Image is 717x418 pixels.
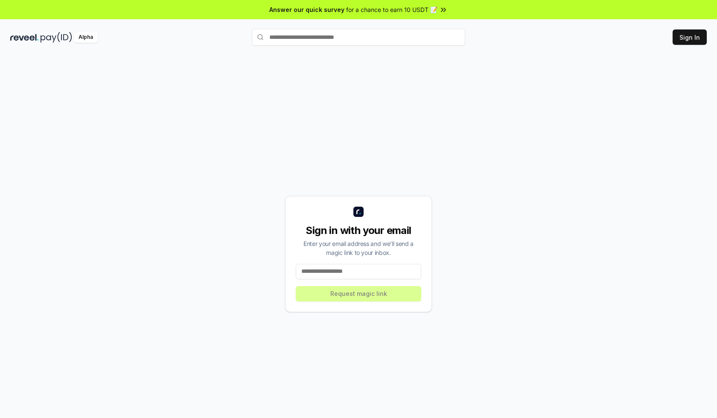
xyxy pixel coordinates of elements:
[74,32,98,43] div: Alpha
[269,5,344,14] span: Answer our quick survey
[296,239,421,257] div: Enter your email address and we’ll send a magic link to your inbox.
[673,29,707,45] button: Sign In
[41,32,72,43] img: pay_id
[346,5,437,14] span: for a chance to earn 10 USDT 📝
[296,224,421,237] div: Sign in with your email
[353,207,364,217] img: logo_small
[10,32,39,43] img: reveel_dark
